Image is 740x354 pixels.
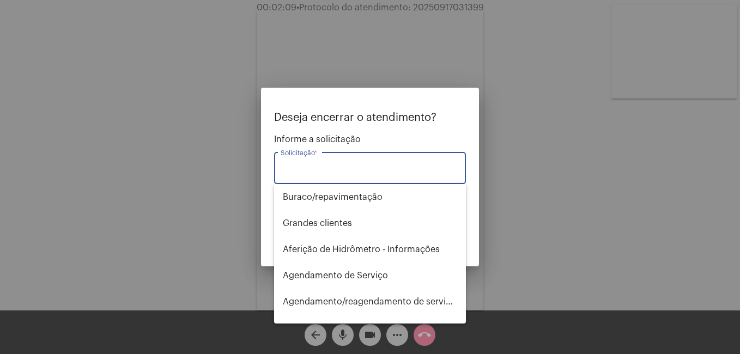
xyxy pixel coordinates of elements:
[281,166,459,175] input: Buscar solicitação
[283,263,457,289] span: Agendamento de Serviço
[283,210,457,236] span: ⁠Grandes clientes
[283,289,457,315] span: Agendamento/reagendamento de serviços - informações
[283,184,457,210] span: ⁠Buraco/repavimentação
[274,135,466,144] span: Informe a solicitação
[283,315,457,341] span: Alterar nome do usuário na fatura
[274,112,466,124] p: Deseja encerrar o atendimento?
[283,236,457,263] span: Aferição de Hidrômetro - Informações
